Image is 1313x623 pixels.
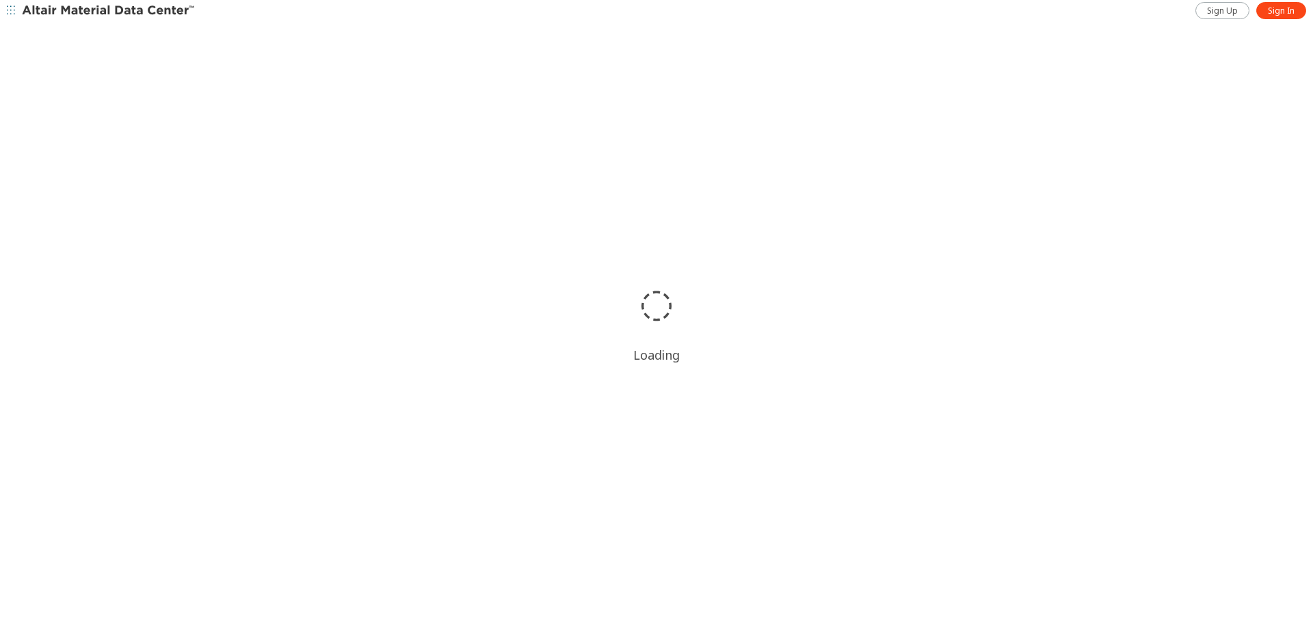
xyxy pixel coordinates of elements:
[1195,2,1249,19] a: Sign Up
[1256,2,1306,19] a: Sign In
[1268,5,1295,16] span: Sign In
[22,4,196,18] img: Altair Material Data Center
[633,347,680,363] div: Loading
[1207,5,1238,16] span: Sign Up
